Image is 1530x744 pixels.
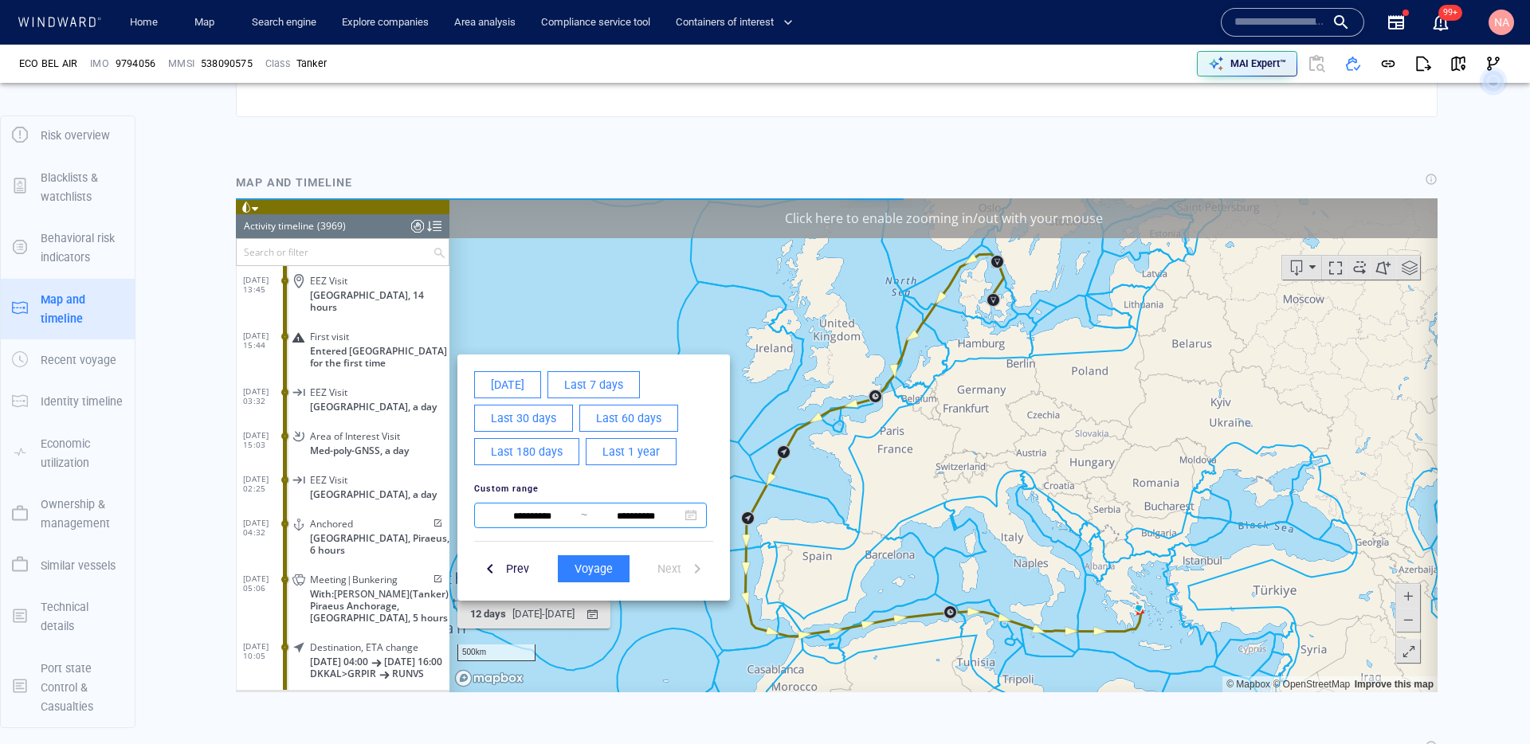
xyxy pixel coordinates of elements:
[1,157,135,218] button: Blacklists & watchlists
[41,659,124,717] p: Port state Control & Casualties
[41,229,124,268] p: Behavioral risk indicators
[188,9,226,37] a: Map
[1,506,135,521] a: Ownership & management
[1,444,135,460] a: Economic utilization
[1,586,135,648] button: Technical details
[1462,672,1518,732] iframe: Chat
[255,177,288,197] span: [DATE]
[41,434,124,473] p: Economic utilization
[1,394,135,409] a: Identity timeline
[245,9,323,37] a: Search engine
[1,381,135,422] button: Identity timeline
[238,206,337,233] button: Last 30 days
[41,556,116,575] p: Similar vessels
[41,350,116,370] p: Recent voyage
[1476,46,1511,81] button: Visual Link Analysis
[41,290,124,329] p: Map and timeline
[1494,16,1509,29] span: NA
[238,356,300,386] button: Prev
[343,206,442,233] button: Last 60 days
[41,392,123,411] p: Identity timeline
[1197,51,1297,76] button: MAI Expert™
[19,57,77,71] div: ECO BEL AIR
[90,57,109,71] p: IMO
[118,9,169,37] button: Home
[312,173,404,200] button: Last 7 days
[676,14,793,32] span: Containers of interest
[1,127,135,143] a: Risk overview
[1,279,135,340] button: Map and timeline
[229,166,359,198] div: Map and timeline
[182,9,233,37] button: Map
[255,244,327,264] span: Last 180 days
[1485,6,1517,38] button: NA
[124,9,164,37] a: Home
[1,300,135,315] a: Map and timeline
[265,57,290,71] p: Class
[1431,13,1450,32] div: Notification center
[339,361,377,381] span: Voyage
[1,557,135,572] a: Similar vessels
[168,57,194,71] p: MMSI
[296,57,327,71] div: Tanker
[255,210,320,230] span: Last 30 days
[1,608,135,623] a: Technical details
[1406,46,1441,81] button: Export report
[448,9,522,37] a: Area analysis
[1230,57,1286,71] p: MAI Expert™
[1,115,135,156] button: Risk overview
[1441,46,1476,81] button: View on map
[1,339,135,381] button: Recent voyage
[41,126,110,145] p: Risk overview
[1438,5,1462,21] span: 99+
[335,9,435,37] a: Explore companies
[238,285,303,296] span: Custom range
[367,244,424,264] span: Last 1 year
[1371,46,1406,81] button: Get link
[1,217,135,279] button: Behavioral risk indicators
[669,9,806,37] button: Containers of interest
[1,178,135,194] a: Blacklists & watchlists
[41,168,124,207] p: Blacklists & watchlists
[116,57,155,71] span: 9794056
[328,177,387,197] span: Last 7 days
[1422,3,1460,41] button: 99+
[322,357,394,384] button: Voyage
[41,495,124,534] p: Ownership & management
[1,484,135,545] button: Ownership & management
[1,648,135,728] button: Port state Control & Casualties
[350,240,441,267] button: Last 1 year
[360,210,426,230] span: Last 60 days
[201,57,253,71] div: 538090575
[1,679,135,694] a: Port state Control & Casualties
[1,423,135,484] button: Economic utilization
[1,352,135,367] a: Recent voyage
[535,9,657,37] a: Compliance service tool
[238,173,305,200] button: [DATE]
[345,310,351,323] span: ~
[1,240,135,255] a: Behavioral risk indicators
[41,597,124,636] p: Technical details
[238,240,343,267] button: Last 180 days
[267,358,296,384] div: Prev
[1336,46,1371,81] button: Add to vessel list
[1,545,135,586] button: Similar vessels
